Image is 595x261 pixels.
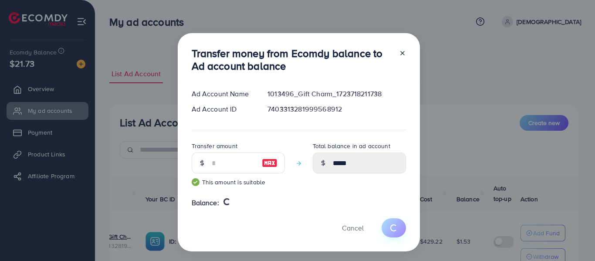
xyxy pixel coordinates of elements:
[192,198,219,208] span: Balance:
[185,89,261,99] div: Ad Account Name
[262,158,277,168] img: image
[185,104,261,114] div: Ad Account ID
[331,218,375,237] button: Cancel
[192,142,237,150] label: Transfer amount
[192,178,199,186] img: guide
[260,104,412,114] div: 7403313281999568912
[558,222,588,254] iframe: Chat
[342,223,364,233] span: Cancel
[192,47,392,72] h3: Transfer money from Ecomdy balance to Ad account balance
[192,178,285,186] small: This amount is suitable
[313,142,390,150] label: Total balance in ad account
[260,89,412,99] div: 1013496_Gift Charm_1723718211738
